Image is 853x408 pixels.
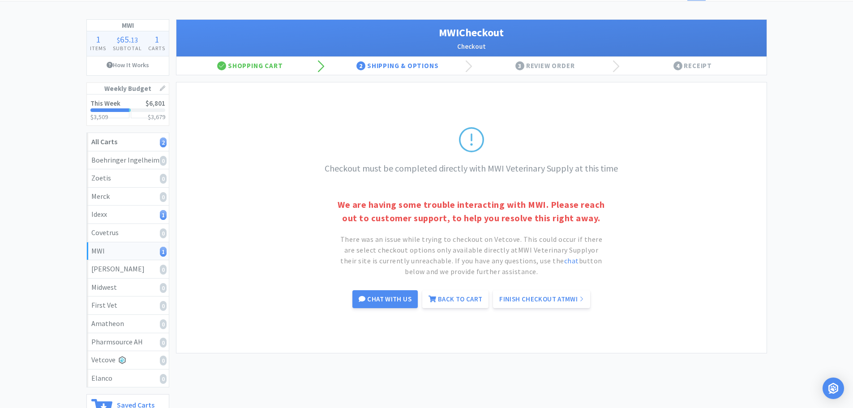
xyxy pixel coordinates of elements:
[91,209,164,220] div: Idexx
[564,256,579,265] a: chat
[352,290,418,308] button: Chat with Us
[292,161,651,176] h3: Checkout must be completed directly with MWI Veterinary Supply at this time
[91,245,164,257] div: MWI
[493,290,590,308] a: Finish Checkout atMWI
[91,373,164,384] div: Elanco
[160,319,167,329] i: 0
[160,338,167,348] i: 0
[87,206,169,224] a: Idexx1
[176,57,324,75] div: Shopping Cart
[91,263,164,275] div: [PERSON_NAME]
[109,35,145,44] div: .
[515,61,524,70] span: 3
[87,83,169,94] h1: Weekly Budget
[673,61,682,70] span: 4
[91,191,164,202] div: Merck
[422,290,489,308] a: Back to Cart
[160,137,167,147] i: 2
[91,172,164,184] div: Zoetis
[91,318,164,330] div: Amatheon
[91,336,164,348] div: Pharmsource AH
[87,296,169,315] a: First Vet0
[90,113,108,121] span: $3,509
[87,94,169,125] a: This Week$6,801$3,509$3,679
[91,227,164,239] div: Covetrus
[91,354,164,366] div: Vetcove
[117,35,120,44] span: $
[91,137,117,146] strong: All Carts
[160,228,167,238] i: 0
[87,315,169,333] a: Amatheon0
[96,34,100,45] span: 1
[87,169,169,188] a: Zoetis0
[91,282,164,293] div: Midwest
[160,374,167,384] i: 0
[131,35,138,44] span: 13
[91,300,164,311] div: First Vet
[87,224,169,242] a: Covetrus0
[160,356,167,365] i: 0
[87,260,169,279] a: [PERSON_NAME]0
[154,34,159,45] span: 1
[87,56,169,73] a: How It Works
[151,113,165,121] span: 3,679
[87,20,169,31] h1: MWI
[472,57,619,75] div: Review Order
[185,41,758,52] h2: Checkout
[87,44,110,52] h4: Items
[160,301,167,311] i: 0
[91,155,164,166] div: Boehringer Ingelheim
[87,133,169,151] a: All Carts2
[160,174,167,184] i: 0
[87,351,169,369] a: Vetcove0
[87,279,169,297] a: Midwest0
[823,378,844,399] div: Open Intercom Messenger
[146,99,165,107] span: $6,801
[148,114,165,120] h3: $
[87,333,169,352] a: Pharmsource AH0
[109,44,145,52] h4: Subtotal
[145,44,169,52] h4: Carts
[160,192,167,202] i: 0
[324,57,472,75] div: Shipping & Options
[160,283,167,293] i: 0
[356,61,365,70] span: 2
[87,369,169,387] a: Elanco0
[160,265,167,275] i: 0
[87,242,169,261] a: MWI1
[337,198,606,225] p: We are having some trouble interacting with MWI. Please reach out to customer support, to help yo...
[87,151,169,170] a: Boehringer Ingelheim0
[160,247,167,257] i: 1
[185,24,758,41] h1: MWI Checkout
[160,156,167,166] i: 0
[337,234,606,277] h4: There was an issue while trying to checkout on Vetcove. This could occur if there are select chec...
[160,210,167,220] i: 1
[87,188,169,206] a: Merck0
[90,100,120,107] h2: This Week
[619,57,767,75] div: Receipt
[120,34,129,45] span: 65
